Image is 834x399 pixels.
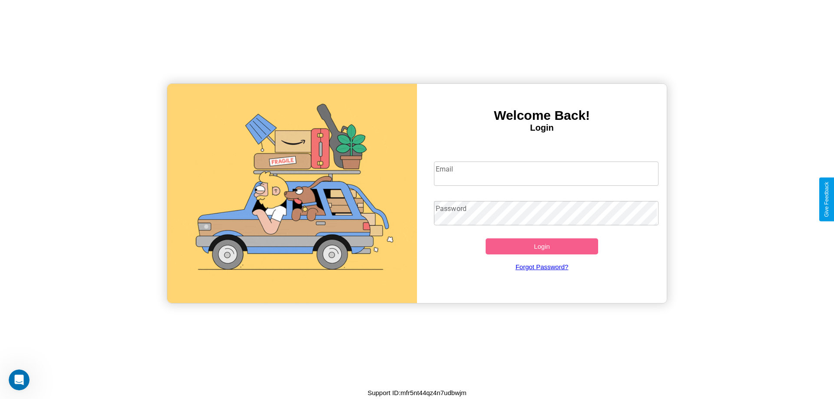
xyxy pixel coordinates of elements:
img: gif [167,84,417,303]
iframe: Intercom live chat [9,369,30,390]
a: Forgot Password? [430,254,655,279]
div: Give Feedback [824,182,830,217]
h3: Welcome Back! [417,108,667,123]
p: Support ID: mfr5nt44qz4n7udbwjm [367,387,467,399]
h4: Login [417,123,667,133]
button: Login [486,238,598,254]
